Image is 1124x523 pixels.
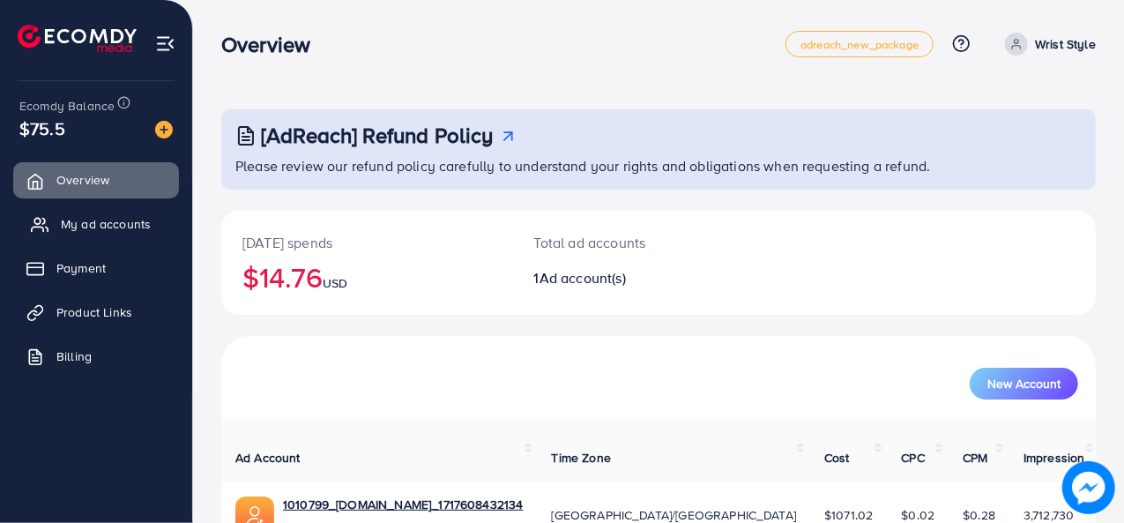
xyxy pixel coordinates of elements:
[1024,449,1085,467] span: Impression
[552,449,611,467] span: Time Zone
[261,123,494,148] h3: [AdReach] Refund Policy
[13,162,179,198] a: Overview
[824,449,850,467] span: Cost
[1062,461,1115,514] img: image
[19,97,115,115] span: Ecomdy Balance
[18,25,137,52] img: logo
[56,259,106,277] span: Payment
[13,250,179,286] a: Payment
[56,171,109,189] span: Overview
[785,31,934,57] a: adreach_new_package
[970,368,1078,400] button: New Account
[155,34,175,54] img: menu
[1035,34,1096,55] p: Wrist Style
[13,206,179,242] a: My ad accounts
[13,295,179,330] a: Product Links
[534,232,711,253] p: Total ad accounts
[998,33,1096,56] a: Wrist Style
[56,347,92,365] span: Billing
[242,260,492,294] h2: $14.76
[221,32,324,57] h3: Overview
[283,496,524,513] a: 1010799_[DOMAIN_NAME]_1717608432134
[242,232,492,253] p: [DATE] spends
[987,377,1061,390] span: New Account
[540,268,626,288] span: Ad account(s)
[56,303,132,321] span: Product Links
[235,155,1085,176] p: Please review our refund policy carefully to understand your rights and obligations when requesti...
[19,116,65,141] span: $75.5
[800,39,919,50] span: adreach_new_package
[902,449,925,467] span: CPC
[61,215,151,233] span: My ad accounts
[13,339,179,374] a: Billing
[155,121,173,138] img: image
[323,274,347,292] span: USD
[534,270,711,287] h2: 1
[235,449,301,467] span: Ad Account
[963,449,987,467] span: CPM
